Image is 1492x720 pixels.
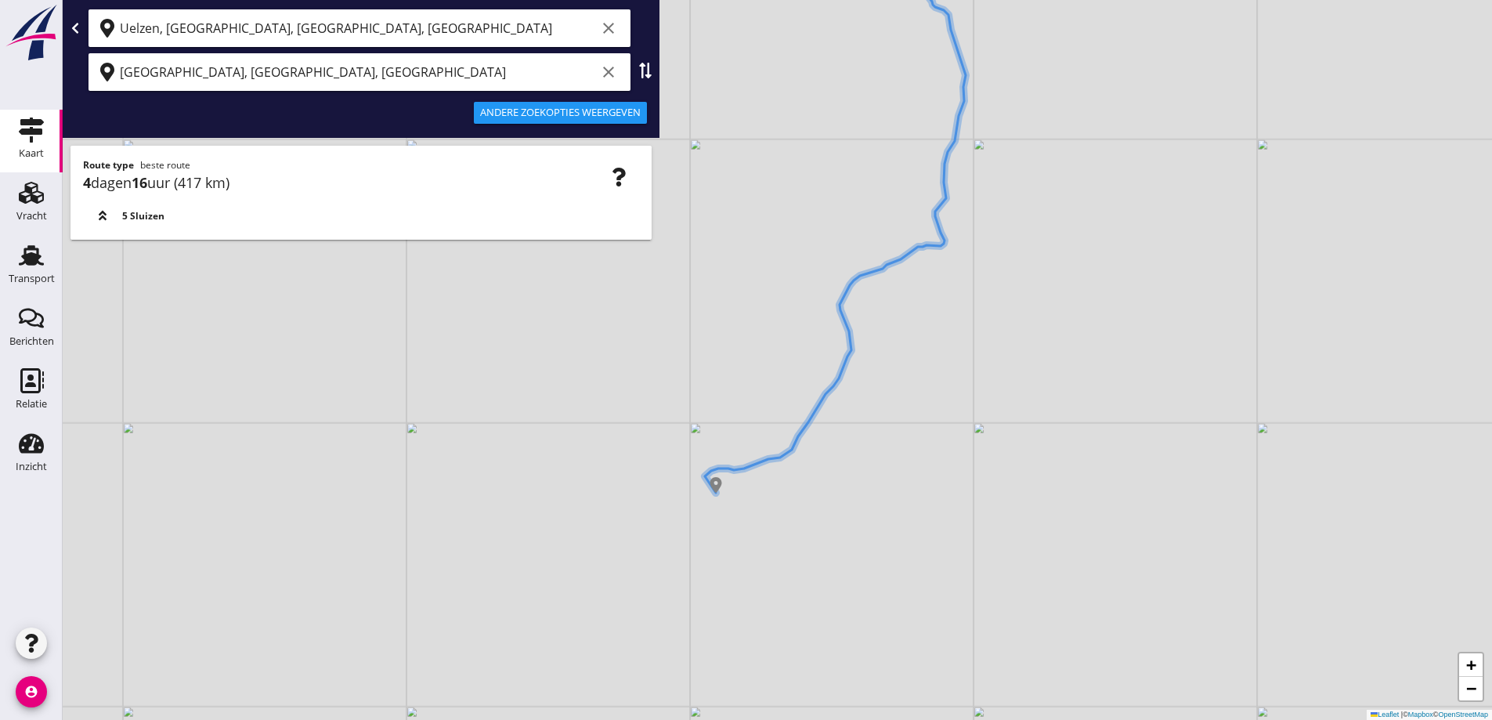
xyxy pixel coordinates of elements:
[1466,655,1476,675] span: +
[1459,653,1483,677] a: Zoom in
[122,209,164,223] span: 5 Sluizen
[1401,711,1403,718] span: |
[16,461,47,472] div: Inzicht
[16,399,47,409] div: Relatie
[599,63,618,81] i: clear
[140,158,190,172] span: beste route
[1367,710,1492,720] div: © ©
[132,173,147,192] strong: 16
[16,211,47,221] div: Vracht
[9,336,54,346] div: Berichten
[19,148,44,158] div: Kaart
[708,477,724,493] img: Marker
[599,19,618,38] i: clear
[83,172,639,194] div: dagen uur (417 km)
[83,173,91,192] strong: 4
[120,16,596,41] input: Vertrekpunt
[1438,711,1488,718] a: OpenStreetMap
[1466,678,1476,698] span: −
[1371,711,1399,718] a: Leaflet
[9,273,55,284] div: Transport
[1459,677,1483,700] a: Zoom out
[3,4,60,62] img: logo-small.a267ee39.svg
[1408,711,1433,718] a: Mapbox
[120,60,596,85] input: Bestemming
[474,102,647,124] button: Andere zoekopties weergeven
[16,676,47,707] i: account_circle
[83,158,134,172] strong: Route type
[480,105,641,121] div: Andere zoekopties weergeven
